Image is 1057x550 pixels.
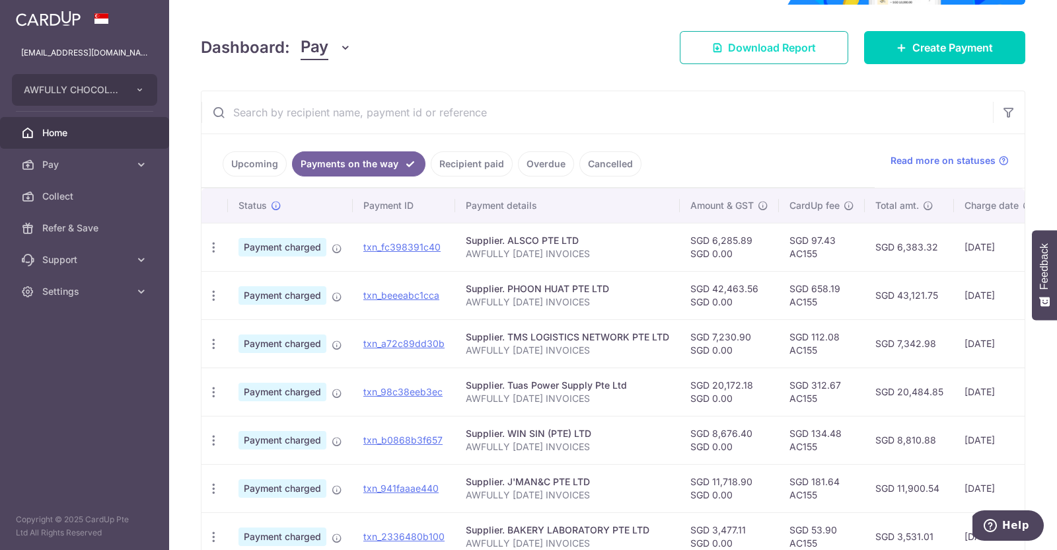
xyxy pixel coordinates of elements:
[42,190,129,203] span: Collect
[238,199,267,212] span: Status
[865,368,954,416] td: SGD 20,484.85
[363,434,443,446] a: txn_b0868b3f657
[690,199,754,212] span: Amount & GST
[865,416,954,464] td: SGD 8,810.88
[42,253,129,266] span: Support
[864,31,1025,64] a: Create Payment
[24,83,122,97] span: AWFULLY CHOCOLATE CENTRAL KITCHEN PTE. LTD.
[466,537,669,550] p: AWFULLY [DATE] INVOICES
[466,295,669,309] p: AWFULLY [DATE] INVOICES
[201,91,993,134] input: Search by recipient name, payment id or reference
[466,440,669,453] p: AWFULLY [DATE] INVOICES
[466,524,669,537] div: Supplier. BAKERY LABORATORY PTE LTD
[238,334,326,353] span: Payment charged
[1032,230,1057,320] button: Feedback - Show survey
[238,431,326,450] span: Payment charged
[954,271,1044,319] td: [DATE]
[431,151,513,177] a: Recipient paid
[779,464,865,512] td: SGD 181.64 AC155
[16,11,81,26] img: CardUp
[238,479,326,498] span: Payment charged
[680,368,779,416] td: SGD 20,172.18 SGD 0.00
[466,234,669,247] div: Supplier. ALSCO PTE LTD
[779,223,865,271] td: SGD 97.43 AC155
[466,331,669,344] div: Supplier. TMS LOGISTICS NETWORK PTE LTD
[363,386,443,397] a: txn_98c38eeb3ec
[954,368,1044,416] td: [DATE]
[42,285,129,298] span: Settings
[891,154,996,167] span: Read more on statuses
[455,188,680,223] th: Payment details
[238,238,326,256] span: Payment charged
[728,40,816,56] span: Download Report
[363,241,441,253] a: txn_fc398391c40
[865,271,954,319] td: SGD 43,121.75
[891,154,1009,167] a: Read more on statuses
[301,35,328,60] span: Pay
[466,282,669,295] div: Supplier. PHOON HUAT PTE LTD
[238,383,326,401] span: Payment charged
[238,528,326,546] span: Payment charged
[912,40,993,56] span: Create Payment
[466,475,669,489] div: Supplier. J'MAN&C PTE LTD
[865,464,954,512] td: SGD 11,900.54
[363,290,439,301] a: txn_beeeabc1cca
[972,510,1044,543] iframe: Opens a widget where you can find more information
[865,223,954,271] td: SGD 6,383.32
[965,199,1019,212] span: Charge date
[363,531,445,542] a: txn_2336480b100
[466,247,669,260] p: AWFULLY [DATE] INVOICES
[579,151,641,177] a: Cancelled
[42,126,129,139] span: Home
[779,271,865,319] td: SGD 658.19 AC155
[954,464,1044,512] td: [DATE]
[466,392,669,405] p: AWFULLY [DATE] INVOICES
[680,416,779,464] td: SGD 8,676.40 SGD 0.00
[954,223,1044,271] td: [DATE]
[363,338,445,349] a: txn_a72c89dd30b
[21,46,148,59] p: [EMAIL_ADDRESS][DOMAIN_NAME]
[301,35,351,60] button: Pay
[223,151,287,177] a: Upcoming
[292,151,425,177] a: Payments on the way
[466,344,669,357] p: AWFULLY [DATE] INVOICES
[789,199,840,212] span: CardUp fee
[680,223,779,271] td: SGD 6,285.89 SGD 0.00
[466,379,669,392] div: Supplier. Tuas Power Supply Pte Ltd
[42,221,129,235] span: Refer & Save
[42,158,129,171] span: Pay
[954,416,1044,464] td: [DATE]
[779,416,865,464] td: SGD 134.48 AC155
[12,74,157,106] button: AWFULLY CHOCOLATE CENTRAL KITCHEN PTE. LTD.
[680,464,779,512] td: SGD 11,718.90 SGD 0.00
[518,151,574,177] a: Overdue
[954,319,1044,368] td: [DATE]
[353,188,455,223] th: Payment ID
[875,199,919,212] span: Total amt.
[1039,243,1050,290] span: Feedback
[201,36,290,59] h4: Dashboard:
[865,319,954,368] td: SGD 7,342.98
[680,31,848,64] a: Download Report
[363,483,439,494] a: txn_941faaae440
[466,427,669,440] div: Supplier. WIN SIN (PTE) LTD
[238,286,326,305] span: Payment charged
[466,489,669,502] p: AWFULLY [DATE] INVOICES
[680,271,779,319] td: SGD 42,463.56 SGD 0.00
[680,319,779,368] td: SGD 7,230.90 SGD 0.00
[779,319,865,368] td: SGD 112.08 AC155
[779,368,865,416] td: SGD 312.67 AC155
